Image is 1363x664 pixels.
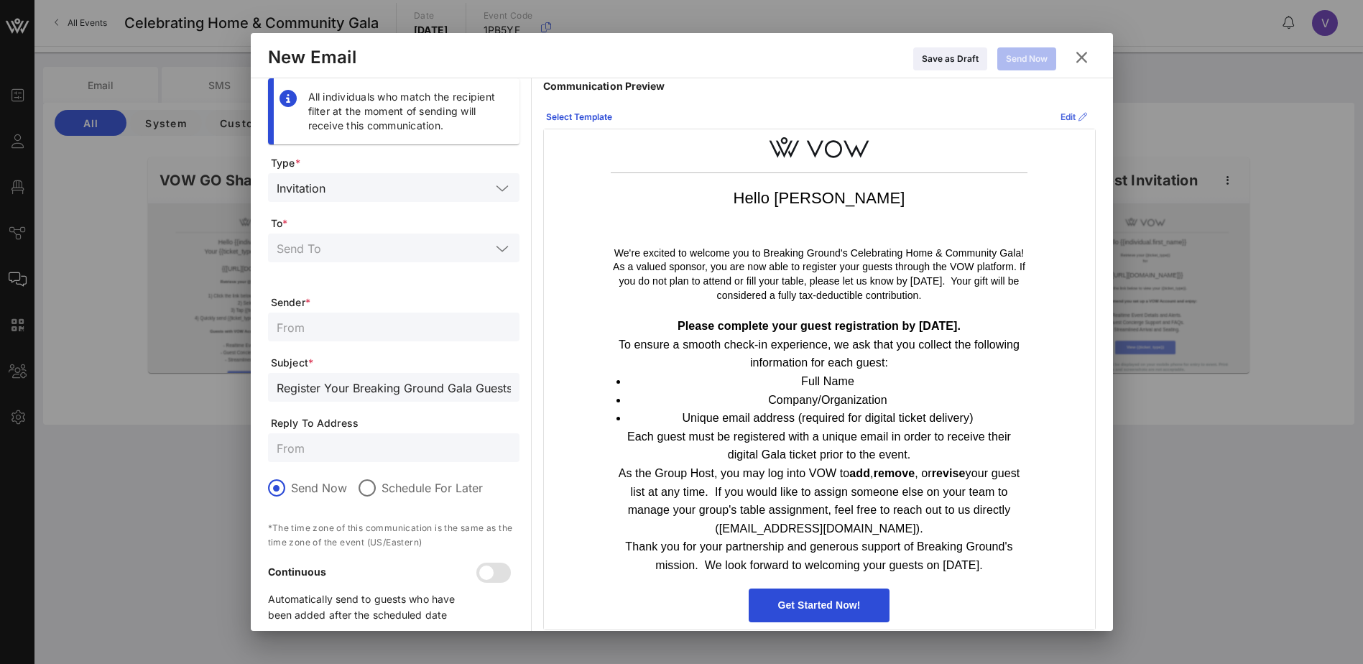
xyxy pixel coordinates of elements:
[611,464,1027,538] p: As the Group Host, you may log into VOW to , , or your guest list at any time. If you would like ...
[611,538,1027,574] p: Thank you for your partnership and generous support of Breaking Ground's mission. We look forward...
[628,391,1027,410] li: Company/Organization
[611,246,1027,261] p: We're excited to welcome you to Breaking Ground's Celebrating Home & Community Gala!
[277,239,491,257] input: Send To
[849,467,870,479] strong: add
[277,378,511,397] input: Subject
[543,78,1096,94] p: Communication Preview
[537,106,621,129] button: Select Template
[1052,106,1096,129] button: Edit
[997,47,1056,70] button: Send Now
[777,599,860,611] span: Get Started Now!
[611,172,1027,173] table: divider
[271,156,519,170] span: Type
[546,110,612,124] div: Select Template
[271,356,519,370] span: Subject
[271,295,519,310] span: Sender
[932,467,966,479] strong: revise
[678,320,961,332] strong: Please complete your guest registration by [DATE].
[611,428,1027,464] p: Each guest must be registered with a unique email in order to receive their digital Gala ticket p...
[628,409,1027,428] li: Unique email address (required for digital ticket delivery)
[271,216,519,231] span: To
[271,416,519,430] span: Reply To Address
[268,521,519,550] p: *The time zone of this communication is the same as the time zone of the event (US/Eastern)
[291,481,347,495] label: Send Now
[268,47,356,68] div: New Email
[268,591,479,623] p: Automatically send to guests who have been added after the scheduled date
[733,189,905,207] span: Hello [PERSON_NAME]
[277,318,511,336] input: From
[1006,52,1048,66] div: Send Now
[277,182,325,195] div: Invitation
[268,173,519,202] div: Invitation
[382,481,483,495] label: Schedule For Later
[922,52,979,66] div: Save as Draft
[749,589,889,622] a: Get Started Now!
[913,47,987,70] button: Save as Draft
[1061,110,1087,124] div: Edit
[611,336,1027,372] p: To ensure a smooth check-in experience, we ask that you collect the following information for eac...
[628,372,1027,391] li: Full Name
[308,90,508,133] div: All individuals who match the recipient filter at the moment of sending will receive this communi...
[268,564,479,580] p: Continuous
[277,438,511,457] input: From
[874,467,915,479] strong: remove
[611,260,1027,303] p: As a valued sponsor, you are now able to register your guests through the VOW platform. If you do...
